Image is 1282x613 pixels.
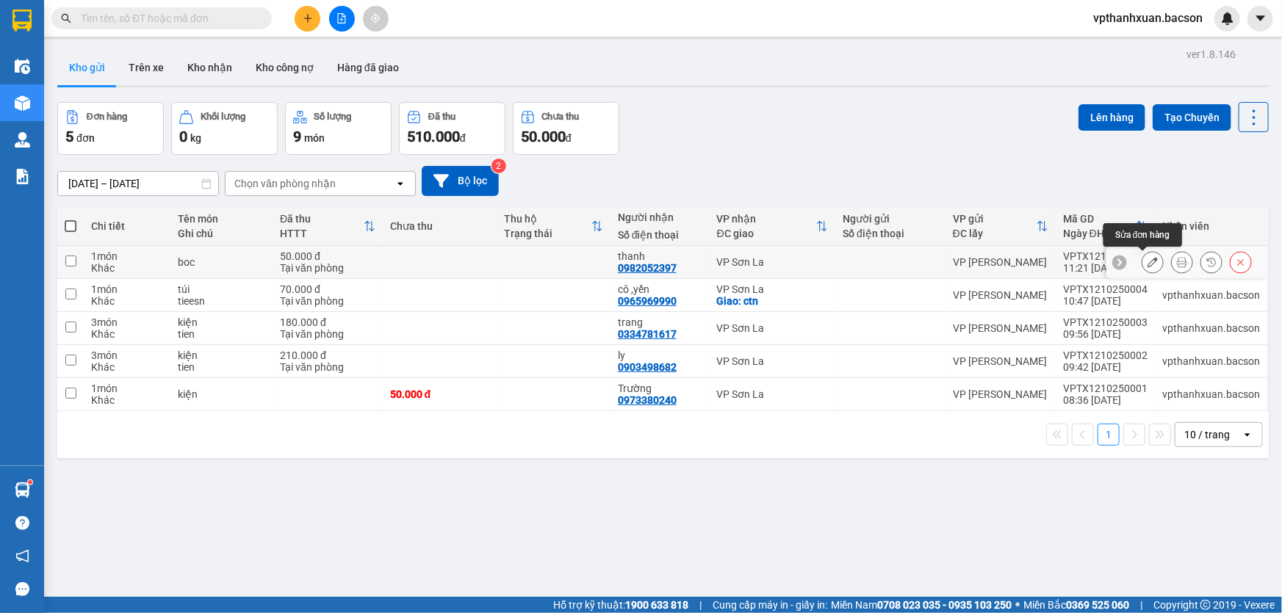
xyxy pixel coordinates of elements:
th: Toggle SortBy [946,207,1056,246]
div: 50.000 đ [390,388,489,400]
div: 1 món [91,382,163,394]
span: đơn [76,132,95,144]
div: 09:56 [DATE] [1063,328,1148,340]
div: Khác [91,262,163,274]
div: Tại văn phòng [280,295,375,307]
div: tien [178,328,265,340]
div: Khác [91,328,163,340]
div: Đơn hàng [87,112,127,122]
div: VP nhận [717,213,817,225]
button: Khối lượng0kg [171,102,278,155]
div: VP [PERSON_NAME] [953,256,1048,268]
svg: open [1242,429,1253,440]
svg: open [395,178,406,189]
div: Chưa thu [390,220,489,232]
div: Khác [91,394,163,406]
button: Bộ lọc [422,166,499,196]
div: 10:47 [DATE] [1063,295,1148,307]
span: 5 [65,128,73,145]
button: Trên xe [117,50,176,85]
div: 70.000 đ [280,283,375,295]
span: vpthanhxuan.bacson [1081,9,1214,27]
div: vpthanhxuan.bacson [1162,289,1260,301]
div: 10 / trang [1184,427,1230,442]
span: Cung cấp máy in - giấy in: [713,597,827,613]
div: ĐC lấy [953,228,1037,239]
sup: 1 [28,480,32,485]
div: Chi tiết [91,220,163,232]
div: kiện [178,349,265,361]
div: túi [178,283,265,295]
div: 0903498682 [618,361,677,373]
span: món [304,132,325,144]
div: 1 món [91,283,163,295]
div: Khác [91,295,163,307]
button: Đã thu510.000đ [399,102,505,155]
div: VPTX1210250001 [1063,382,1148,394]
img: icon-new-feature [1221,12,1234,25]
div: boc [178,256,265,268]
span: 510.000 [407,128,460,145]
div: 3 món [91,349,163,361]
div: 180.000 đ [280,316,375,328]
button: Chưa thu50.000đ [513,102,619,155]
span: 0 [179,128,187,145]
button: plus [295,6,320,32]
div: tien [178,361,265,373]
div: Tại văn phòng [280,262,375,274]
div: Chọn văn phòng nhận [234,176,336,191]
div: 11:21 [DATE] [1063,262,1148,274]
div: 1 món [91,250,163,262]
div: Mã GD [1063,213,1136,225]
div: Tên món [178,213,265,225]
div: VP [PERSON_NAME] [953,388,1048,400]
div: 3 món [91,316,163,328]
li: Hotline: 0965551559 [137,54,614,73]
div: Giao: ctn [717,295,829,307]
span: | [1140,597,1142,613]
div: VP [PERSON_NAME] [953,322,1048,334]
div: VPTX1210250002 [1063,349,1148,361]
div: HTTT [280,228,364,239]
div: Đã thu [280,213,364,225]
div: kiện [178,388,265,400]
img: solution-icon [15,169,30,184]
div: 0334781617 [618,328,677,340]
div: Người gửi [843,213,938,225]
div: Sửa đơn hàng [1103,223,1182,247]
div: Số lượng [314,112,352,122]
img: warehouse-icon [15,95,30,111]
span: aim [370,13,381,23]
div: VP [PERSON_NAME] [953,355,1048,367]
span: message [15,582,29,596]
span: plus [303,13,313,23]
span: notification [15,549,29,563]
div: Ngày ĐH [1063,228,1136,239]
div: kiện [178,316,265,328]
div: ĐC giao [717,228,817,239]
th: Toggle SortBy [497,207,611,246]
img: logo-vxr [12,10,32,32]
span: 50.000 [521,128,566,145]
button: Đơn hàng5đơn [57,102,164,155]
button: Kho công nợ [244,50,325,85]
button: Số lượng9món [285,102,392,155]
div: vpthanhxuan.bacson [1162,322,1260,334]
sup: 2 [491,159,506,173]
div: VPTX1210250003 [1063,316,1148,328]
div: Khác [91,361,163,373]
div: 0973380240 [618,394,677,406]
button: Tạo Chuyến [1153,104,1231,131]
button: Hàng đã giao [325,50,411,85]
div: 0965969990 [618,295,677,307]
div: vpthanhxuan.bacson [1162,388,1260,400]
div: VP Sơn La [717,355,829,367]
div: VP Sơn La [717,388,829,400]
th: Toggle SortBy [1056,207,1155,246]
div: VP Sơn La [717,322,829,334]
th: Toggle SortBy [273,207,383,246]
span: copyright [1200,600,1211,610]
span: question-circle [15,516,29,530]
span: file-add [336,13,347,23]
div: Khối lượng [201,112,245,122]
